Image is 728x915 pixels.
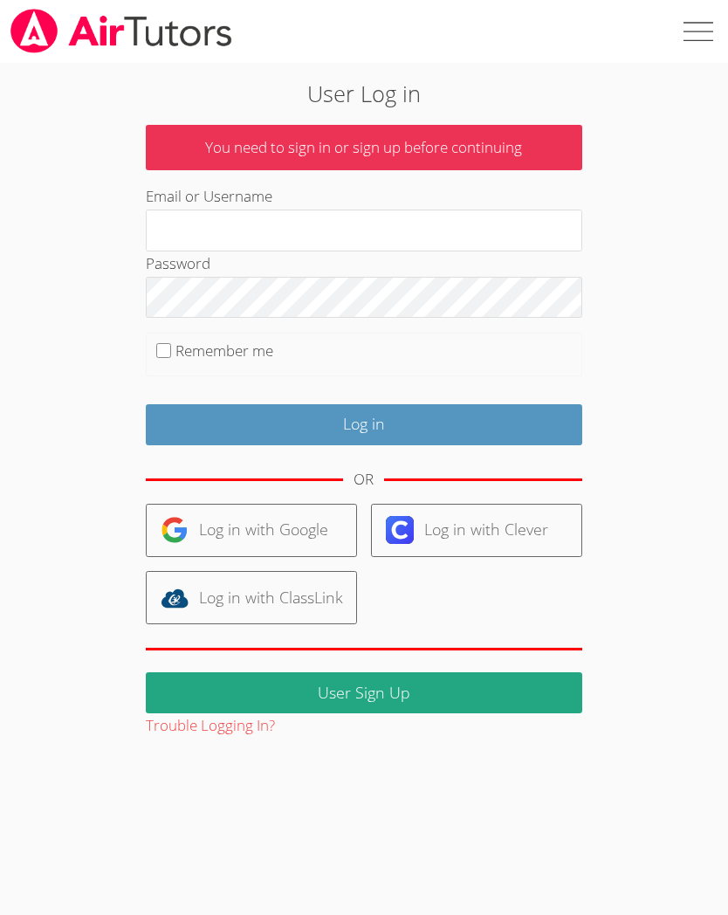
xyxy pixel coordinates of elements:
[175,341,273,361] label: Remember me
[102,77,626,110] h2: User Log in
[146,713,275,739] button: Trouble Logging In?
[146,571,357,624] a: Log in with ClassLink
[371,504,582,557] a: Log in with Clever
[146,404,582,445] input: Log in
[146,186,272,206] label: Email or Username
[146,504,357,557] a: Log in with Google
[146,253,210,273] label: Password
[161,516,189,544] img: google-logo-50288ca7cdecda66e5e0955fdab243c47b7ad437acaf1139b6f446037453330a.svg
[146,125,582,171] p: You need to sign in or sign up before continuing
[146,672,582,713] a: User Sign Up
[9,9,234,53] img: airtutors_banner-c4298cdbf04f3fff15de1276eac7730deb9818008684d7c2e4769d2f7ddbe033.png
[386,516,414,544] img: clever-logo-6eab21bc6e7a338710f1a6ff85c0baf02591cd810cc4098c63d3a4b26e2feb20.svg
[354,467,374,492] div: OR
[161,584,189,612] img: classlink-logo-d6bb404cc1216ec64c9a2012d9dc4662098be43eaf13dc465df04b49fa7ab582.svg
